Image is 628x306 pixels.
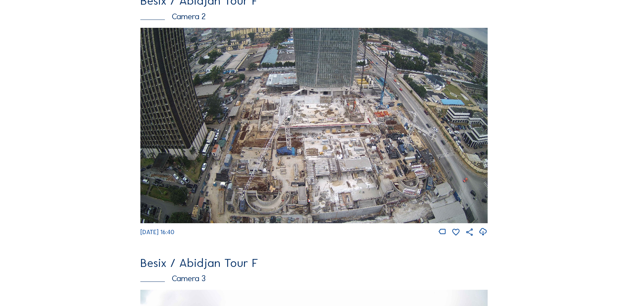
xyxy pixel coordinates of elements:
img: Image [140,28,488,223]
div: Camera 3 [140,274,488,282]
div: Besix / Abidjan Tour F [140,257,488,269]
span: [DATE] 16:40 [140,229,174,236]
div: Camera 2 [140,12,488,21]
